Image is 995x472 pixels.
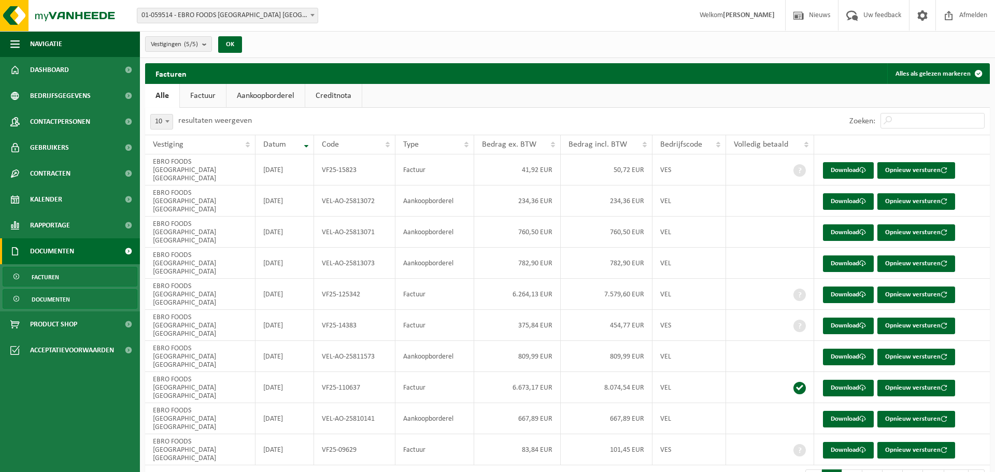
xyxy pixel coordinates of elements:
[474,217,561,248] td: 760,50 EUR
[561,217,652,248] td: 760,50 EUR
[314,154,395,185] td: VF25-15823
[823,162,874,179] a: Download
[395,185,474,217] td: Aankoopborderel
[395,403,474,434] td: Aankoopborderel
[145,310,255,341] td: EBRO FOODS [GEOGRAPHIC_DATA] [GEOGRAPHIC_DATA]
[137,8,318,23] span: 01-059514 - EBRO FOODS BELGIUM NV - MERKSEM
[723,11,775,19] strong: [PERSON_NAME]
[474,154,561,185] td: 41,92 EUR
[314,185,395,217] td: VEL-AO-25813072
[314,403,395,434] td: VEL-AO-25810141
[823,255,874,272] a: Download
[877,287,955,303] button: Opnieuw versturen
[568,140,627,149] span: Bedrag incl. BTW
[395,248,474,279] td: Aankoopborderel
[180,84,226,108] a: Factuur
[30,109,90,135] span: Contactpersonen
[561,248,652,279] td: 782,90 EUR
[652,310,726,341] td: VES
[314,434,395,465] td: VF25-09629
[255,185,314,217] td: [DATE]
[652,248,726,279] td: VEL
[226,84,305,108] a: Aankoopborderel
[652,341,726,372] td: VEL
[145,63,197,83] h2: Facturen
[395,310,474,341] td: Factuur
[877,318,955,334] button: Opnieuw versturen
[255,279,314,310] td: [DATE]
[145,279,255,310] td: EBRO FOODS [GEOGRAPHIC_DATA] [GEOGRAPHIC_DATA]
[314,372,395,403] td: VF25-110637
[877,349,955,365] button: Opnieuw versturen
[145,248,255,279] td: EBRO FOODS [GEOGRAPHIC_DATA] [GEOGRAPHIC_DATA]
[305,84,362,108] a: Creditnota
[145,341,255,372] td: EBRO FOODS [GEOGRAPHIC_DATA] [GEOGRAPHIC_DATA]
[823,349,874,365] a: Download
[474,185,561,217] td: 234,36 EUR
[395,434,474,465] td: Factuur
[395,372,474,403] td: Factuur
[145,403,255,434] td: EBRO FOODS [GEOGRAPHIC_DATA] [GEOGRAPHIC_DATA]
[652,434,726,465] td: VES
[652,279,726,310] td: VEL
[395,154,474,185] td: Factuur
[255,341,314,372] td: [DATE]
[145,84,179,108] a: Alle
[30,57,69,83] span: Dashboard
[877,224,955,241] button: Opnieuw versturen
[255,217,314,248] td: [DATE]
[474,403,561,434] td: 667,89 EUR
[255,248,314,279] td: [DATE]
[877,442,955,459] button: Opnieuw versturen
[403,140,419,149] span: Type
[823,224,874,241] a: Download
[877,411,955,427] button: Opnieuw versturen
[561,185,652,217] td: 234,36 EUR
[145,36,212,52] button: Vestigingen(5/5)
[561,434,652,465] td: 101,45 EUR
[652,372,726,403] td: VEL
[395,341,474,372] td: Aankoopborderel
[561,279,652,310] td: 7.579,60 EUR
[561,310,652,341] td: 454,77 EUR
[395,279,474,310] td: Factuur
[823,318,874,334] a: Download
[652,403,726,434] td: VEL
[30,212,70,238] span: Rapportage
[30,238,74,264] span: Documenten
[151,37,198,52] span: Vestigingen
[32,267,59,287] span: Facturen
[561,341,652,372] td: 809,99 EUR
[823,287,874,303] a: Download
[652,185,726,217] td: VEL
[218,36,242,53] button: OK
[314,217,395,248] td: VEL-AO-25813071
[322,140,339,149] span: Code
[877,255,955,272] button: Opnieuw versturen
[3,267,137,287] a: Facturen
[482,140,536,149] span: Bedrag ex. BTW
[153,140,183,149] span: Vestiging
[255,434,314,465] td: [DATE]
[395,217,474,248] td: Aankoopborderel
[823,380,874,396] a: Download
[561,403,652,434] td: 667,89 EUR
[474,372,561,403] td: 6.673,17 EUR
[314,279,395,310] td: VF25-125342
[734,140,788,149] span: Volledig betaald
[30,311,77,337] span: Product Shop
[474,279,561,310] td: 6.264,13 EUR
[178,117,252,125] label: resultaten weergeven
[474,434,561,465] td: 83,84 EUR
[474,248,561,279] td: 782,90 EUR
[877,380,955,396] button: Opnieuw versturen
[30,83,91,109] span: Bedrijfsgegevens
[30,135,69,161] span: Gebruikers
[263,140,286,149] span: Datum
[474,310,561,341] td: 375,84 EUR
[145,154,255,185] td: EBRO FOODS [GEOGRAPHIC_DATA] [GEOGRAPHIC_DATA]
[255,154,314,185] td: [DATE]
[652,217,726,248] td: VEL
[30,187,62,212] span: Kalender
